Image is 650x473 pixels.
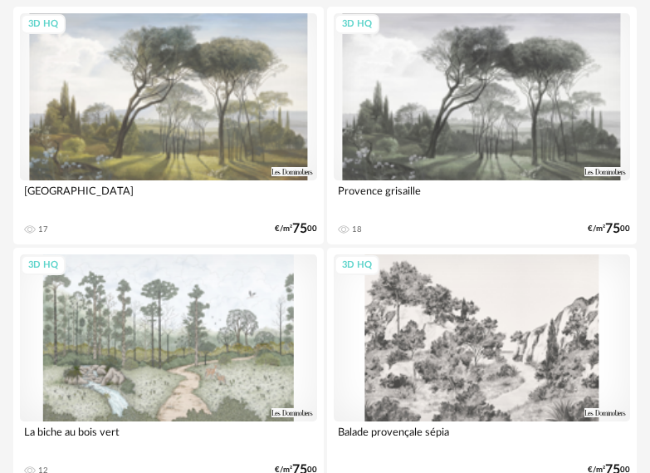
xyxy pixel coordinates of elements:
[334,421,631,455] div: Balade provençale sépia
[275,224,317,234] div: €/m² 00
[588,224,630,234] div: €/m² 00
[292,224,307,234] span: 75
[20,180,317,214] div: [GEOGRAPHIC_DATA]
[13,7,324,244] a: 3D HQ [GEOGRAPHIC_DATA] 17 €/m²7500
[20,421,317,455] div: La biche au bois vert
[335,14,379,35] div: 3D HQ
[327,7,638,244] a: 3D HQ Provence grisaille 18 €/m²7500
[21,14,66,35] div: 3D HQ
[334,180,631,214] div: Provence grisaille
[38,224,48,234] div: 17
[352,224,362,234] div: 18
[335,255,379,276] div: 3D HQ
[605,224,620,234] span: 75
[21,255,66,276] div: 3D HQ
